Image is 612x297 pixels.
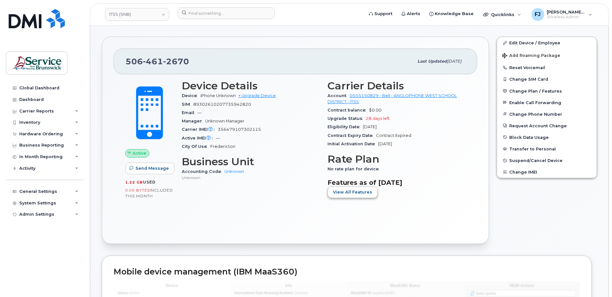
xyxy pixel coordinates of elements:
[182,102,193,107] span: SIM
[435,11,474,17] span: Knowledge Base
[197,110,202,115] span: —
[182,144,210,149] span: City Of Use
[502,53,560,59] span: Add Roaming Package
[328,80,466,92] h3: Carrier Details
[125,188,150,193] span: 0.00 Bytes
[497,166,597,178] button: Change IMEI
[224,169,244,174] a: Unknown
[126,57,189,66] span: 506
[143,57,163,66] span: 461
[363,124,377,129] span: [DATE]
[133,150,146,156] span: Active
[366,116,390,121] span: 28 days left
[378,141,392,146] span: [DATE]
[328,166,382,171] span: No rate plan for device
[497,73,597,85] button: Change SIM Card
[374,11,392,17] span: Support
[125,163,174,174] button: Send Message
[328,116,366,121] span: Upgrade Status
[163,57,189,66] span: 2670
[328,93,350,98] span: Account
[238,93,276,98] a: + Upgrade Device
[328,153,466,165] h3: Rate Plan
[182,169,224,174] span: Accounting Code
[497,49,597,62] button: Add Roaming Package
[210,144,235,149] span: Fredericton
[182,110,197,115] span: Email
[136,165,169,171] span: Send Message
[182,156,320,167] h3: Business Unit
[182,93,200,98] span: Device
[497,37,597,49] a: Edit Device / Employee
[182,136,216,140] span: Active IMEI
[216,136,220,140] span: —
[535,11,541,18] span: FJ
[376,133,411,138] span: Contract Expired
[497,155,597,166] button: Suspend/Cancel Device
[497,62,597,73] button: Reset Voicemail
[497,85,597,97] button: Change Plan / Features
[407,11,420,17] span: Alerts
[364,7,397,20] a: Support
[497,120,597,131] button: Request Account Change
[200,93,236,98] span: iPhone Unknown
[125,180,143,184] span: 1.22 GB
[105,8,169,21] a: ITSS (SNB)
[328,108,369,113] span: Contract balance
[497,108,597,120] button: Change Phone Number
[547,9,585,14] span: [PERSON_NAME] (SNB)
[328,124,363,129] span: Eligibility Date
[328,141,378,146] span: Initial Activation Date
[509,100,561,105] span: Enable Call Forwarding
[328,93,457,104] a: 0555150829 - Bell - ANGLOPHONE WEST SCHOOL DISTRICT - ITSS
[182,119,205,123] span: Manager
[369,108,381,113] span: $0.00
[333,189,372,195] span: View All Features
[193,102,251,107] span: 89302610207735942820
[218,127,261,132] span: 356479107302115
[497,131,597,143] button: Block Data Usage
[479,8,526,21] div: Quicklinks
[527,8,597,21] div: Fougere, Jonathan (SNB)
[509,158,563,163] span: Suspend/Cancel Device
[182,80,320,92] h3: Device Details
[425,7,478,20] a: Knowledge Base
[328,133,376,138] span: Contract Expiry Date
[182,127,218,132] span: Carrier IMEI
[328,186,378,198] button: View All Features
[205,119,244,123] span: Unknown Manager
[114,267,580,276] h2: Mobile device management (IBM MaaS360)
[491,12,514,17] span: Quicklinks
[182,175,320,180] p: Unknown
[143,180,156,184] span: used
[447,59,461,64] span: [DATE]
[178,7,275,19] input: Find something...
[497,97,597,108] button: Enable Call Forwarding
[497,143,597,155] button: Transfer to Personal
[547,14,585,20] span: Wireless Admin
[397,7,425,20] a: Alerts
[417,59,447,64] span: Last updated
[509,88,562,93] span: Change Plan / Features
[328,179,466,186] h3: Features as of [DATE]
